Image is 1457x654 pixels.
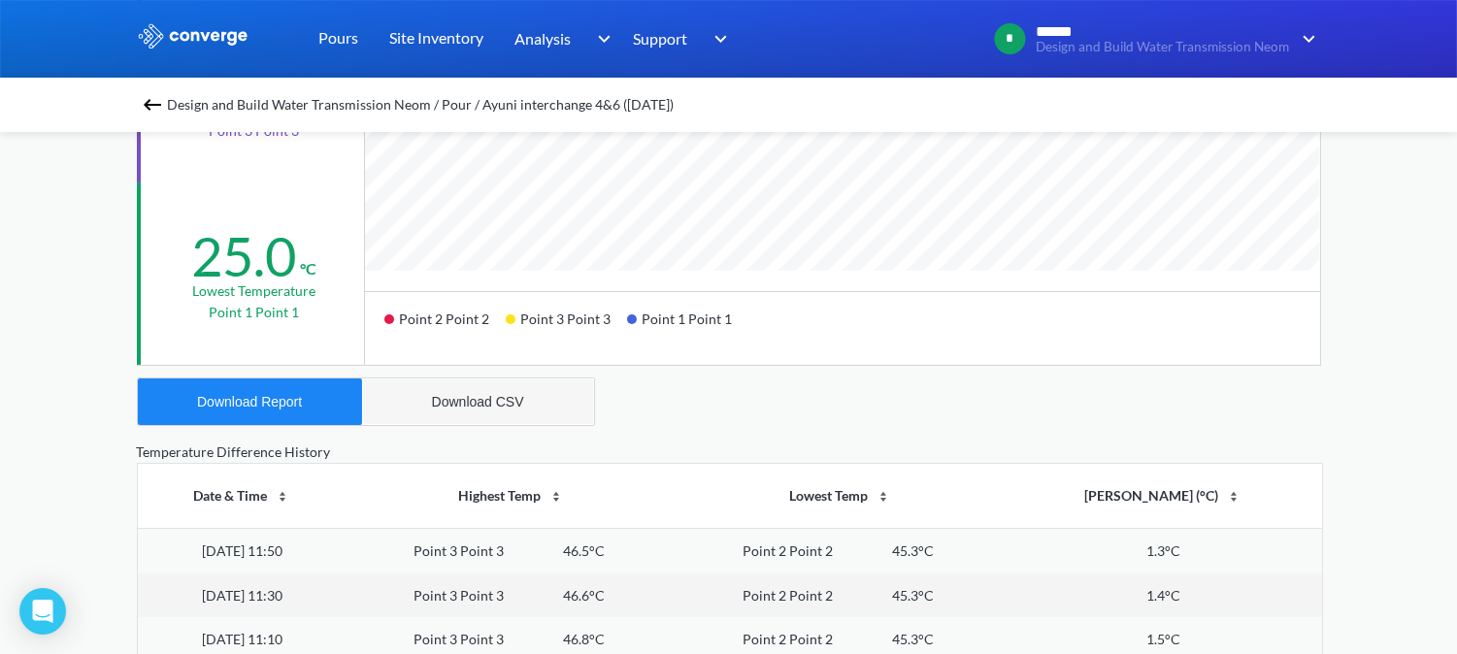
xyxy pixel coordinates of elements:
[197,394,302,409] div: Download Report
[548,489,564,505] img: sort-icon.svg
[634,26,688,50] span: Support
[275,489,290,505] img: sort-icon.svg
[1005,573,1322,618] td: 1.4°C
[138,573,348,618] td: [DATE] 11:30
[191,223,296,289] div: 25.0
[141,93,164,116] img: backspace.svg
[563,585,605,606] div: 46.6°C
[702,27,733,50] img: downArrow.svg
[192,280,315,302] div: Lowest temperature
[876,489,891,505] img: sort-icon.svg
[563,540,605,562] div: 46.5°C
[138,464,348,528] th: Date & Time
[1226,489,1242,505] img: sort-icon.svg
[1005,464,1322,528] th: [PERSON_NAME] (°C)
[347,464,676,528] th: Highest Temp
[414,540,504,562] div: Point 3 Point 3
[1037,40,1290,54] span: Design and Build Water Transmission Neom
[743,540,833,562] div: Point 2 Point 2
[584,27,615,50] img: downArrow.svg
[209,302,299,323] p: Point 1 Point 1
[563,629,605,650] div: 46.8°C
[1005,528,1322,572] td: 1.3°C
[19,588,66,635] div: Open Intercom Messenger
[432,394,524,409] div: Download CSV
[137,23,249,49] img: logo_ewhite.svg
[414,585,504,606] div: Point 3 Point 3
[414,629,504,650] div: Point 3 Point 3
[743,629,833,650] div: Point 2 Point 2
[892,540,934,562] div: 45.3°C
[506,304,627,349] div: Point 3 Point 3
[1290,27,1321,50] img: downArrow.svg
[676,464,1005,528] th: Lowest Temp
[515,26,572,50] span: Analysis
[362,378,594,425] button: Download CSV
[138,528,348,572] td: [DATE] 11:50
[743,585,833,606] div: Point 2 Point 2
[168,91,675,118] span: Design and Build Water Transmission Neom / Pour / Ayuni interchange 4&6 ([DATE])
[138,378,362,425] button: Download Report
[892,629,934,650] div: 45.3°C
[627,304,748,349] div: Point 1 Point 1
[892,585,934,606] div: 45.3°C
[384,304,506,349] div: Point 2 Point 2
[137,441,1321,463] div: Temperature Difference History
